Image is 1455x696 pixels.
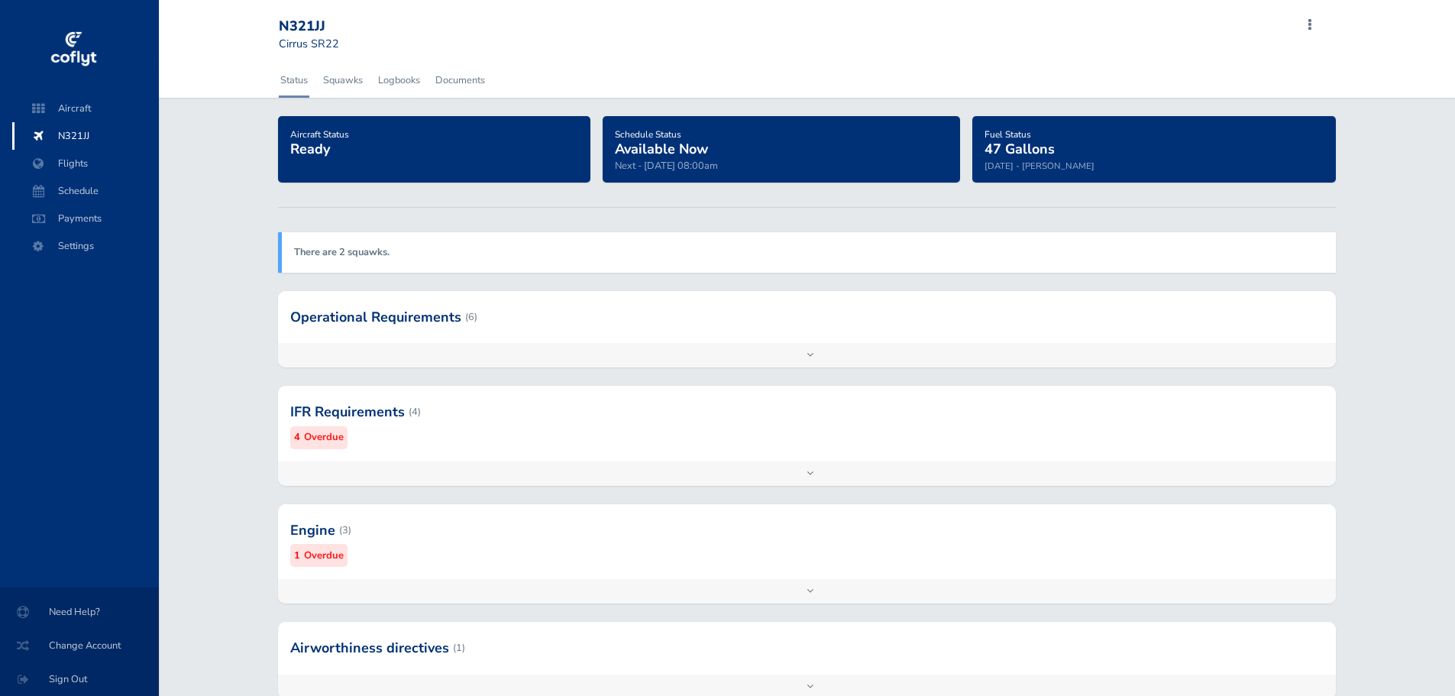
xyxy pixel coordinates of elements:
[322,63,364,97] a: Squawks
[985,140,1055,158] span: 47 Gallons
[279,63,309,97] a: Status
[27,122,144,150] span: N321JJ
[615,140,708,158] span: Available Now
[18,665,141,693] span: Sign Out
[377,63,422,97] a: Logbooks
[304,548,344,564] small: Overdue
[985,128,1031,141] span: Fuel Status
[985,160,1094,172] small: [DATE] - [PERSON_NAME]
[615,124,708,159] a: Schedule StatusAvailable Now
[615,159,718,173] span: Next - [DATE] 08:00am
[27,95,144,122] span: Aircraft
[290,128,349,141] span: Aircraft Status
[48,27,99,73] img: coflyt logo
[18,632,141,659] span: Change Account
[304,429,344,445] small: Overdue
[27,150,144,177] span: Flights
[290,140,330,158] span: Ready
[434,63,487,97] a: Documents
[294,245,390,259] a: There are 2 squawks.
[615,128,681,141] span: Schedule Status
[279,36,339,51] small: Cirrus SR22
[18,598,141,626] span: Need Help?
[279,18,389,35] div: N321JJ
[27,205,144,232] span: Payments
[27,232,144,260] span: Settings
[27,177,144,205] span: Schedule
